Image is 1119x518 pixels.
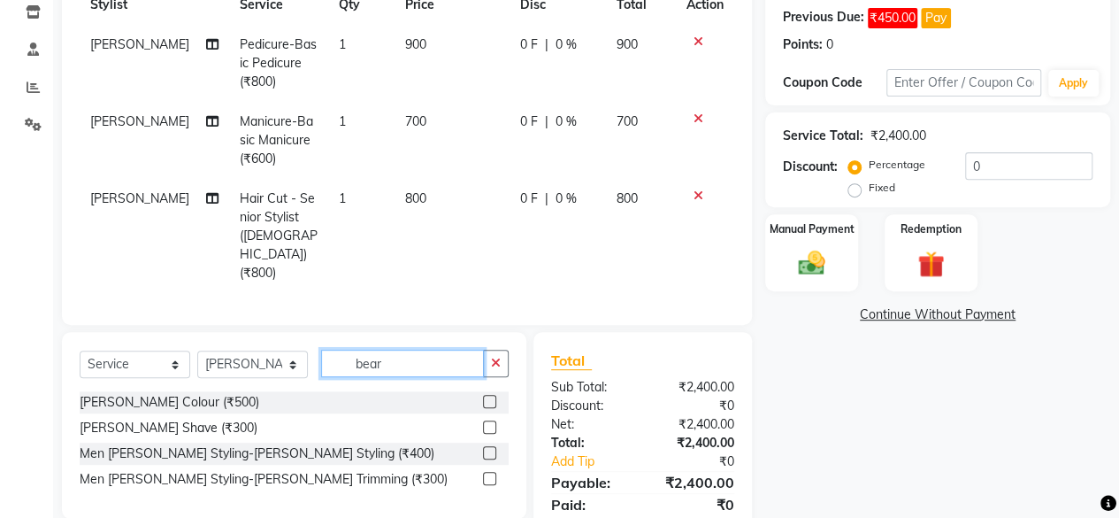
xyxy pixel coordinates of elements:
label: Manual Payment [770,221,855,237]
span: 0 % [556,112,577,131]
div: ₹2,400.00 [642,378,747,397]
div: Previous Due: [783,8,864,28]
span: | [545,35,548,54]
span: Manicure-Basic Manicure (₹600) [240,113,313,166]
a: Add Tip [538,452,660,471]
span: | [545,112,548,131]
div: [PERSON_NAME] Shave (₹300) [80,419,257,437]
span: Total [551,352,592,370]
span: | [545,189,548,208]
input: Search or Scan [321,350,484,377]
span: 800 [405,190,426,206]
div: Points: [783,35,823,54]
div: Payable: [538,472,643,493]
span: 1 [339,190,346,206]
div: ₹0 [642,494,747,515]
div: ₹2,400.00 [642,434,747,452]
span: 0 F [520,189,538,208]
a: Continue Without Payment [769,305,1107,324]
span: [PERSON_NAME] [90,190,189,206]
label: Percentage [869,157,925,173]
label: Redemption [901,221,962,237]
span: [PERSON_NAME] [90,36,189,52]
div: [PERSON_NAME] Colour (₹500) [80,393,259,412]
div: ₹0 [642,397,747,415]
span: 0 F [520,112,538,131]
span: 700 [616,113,637,129]
div: Coupon Code [783,73,886,92]
span: [PERSON_NAME] [90,113,189,129]
label: Fixed [869,180,895,196]
div: Service Total: [783,127,863,145]
div: Total: [538,434,643,452]
div: Paid: [538,494,643,515]
button: Apply [1048,70,1099,97]
span: 0 % [556,189,577,208]
div: Net: [538,415,643,434]
span: 900 [616,36,637,52]
div: 0 [826,35,833,54]
div: Sub Total: [538,378,643,397]
span: 800 [616,190,637,206]
img: _gift.svg [909,248,953,281]
span: 0 % [556,35,577,54]
img: _cash.svg [790,248,833,279]
span: Hair Cut - Senior Stylist ([DEMOGRAPHIC_DATA]) (₹800) [240,190,318,281]
div: ₹2,400.00 [642,415,747,434]
span: Pedicure-Basic Pedicure (₹800) [240,36,317,89]
div: Men [PERSON_NAME] Styling-[PERSON_NAME] Styling (₹400) [80,445,434,463]
span: 1 [339,113,346,129]
span: 0 F [520,35,538,54]
div: Discount: [538,397,643,415]
span: ₹450.00 [868,8,917,28]
div: ₹0 [660,452,747,471]
div: ₹2,400.00 [642,472,747,493]
div: Men [PERSON_NAME] Styling-[PERSON_NAME] Trimming (₹300) [80,470,448,489]
span: 900 [405,36,426,52]
button: Pay [921,8,951,28]
span: 700 [405,113,426,129]
span: 1 [339,36,346,52]
input: Enter Offer / Coupon Code [886,69,1041,97]
div: ₹2,400.00 [870,127,926,145]
div: Discount: [783,158,838,176]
